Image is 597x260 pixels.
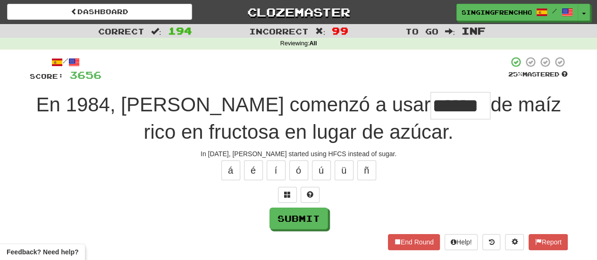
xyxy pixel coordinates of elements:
span: / [552,8,557,14]
a: Clozemaster [206,4,391,20]
span: 194 [168,25,192,36]
span: : [315,27,326,35]
span: 25 % [508,70,522,78]
span: To go [405,26,438,36]
span: singingfrenchhorn [462,8,531,17]
button: Switch sentence to multiple choice alt+p [278,187,297,203]
a: Dashboard [7,4,192,20]
button: ñ [357,160,376,180]
span: Inf [462,25,486,36]
div: / [30,56,101,68]
div: Mastered [508,70,568,79]
a: singingfrenchhorn / [456,4,578,21]
button: Submit [269,208,328,229]
div: In [DATE], [PERSON_NAME] started using HFCS instead of sugar. [30,149,568,159]
button: ó [289,160,308,180]
span: Score: [30,72,64,80]
button: Help! [445,234,478,250]
span: Incorrect [249,26,309,36]
span: 3656 [69,69,101,81]
button: é [244,160,263,180]
button: ü [335,160,353,180]
button: Round history (alt+y) [482,234,500,250]
span: : [445,27,455,35]
button: ú [312,160,331,180]
span: 99 [332,25,348,36]
button: Single letter hint - you only get 1 per sentence and score half the points! alt+h [301,187,320,203]
span: Correct [98,26,144,36]
button: End Round [388,234,440,250]
button: í [267,160,286,180]
span: En 1984, [PERSON_NAME] comenzó a usar [36,93,430,116]
span: Open feedback widget [7,247,78,257]
strong: All [309,40,317,47]
button: Report [529,234,567,250]
span: : [151,27,161,35]
button: á [221,160,240,180]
